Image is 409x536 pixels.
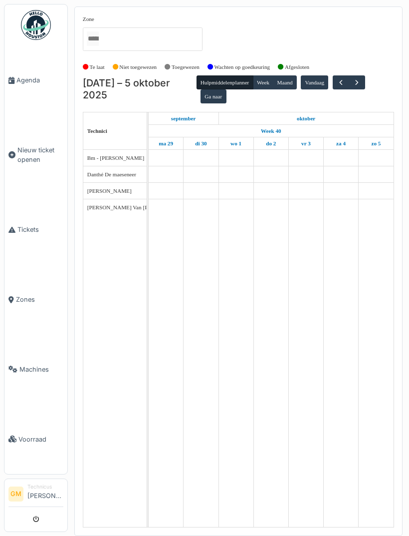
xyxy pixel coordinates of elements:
span: Danthé De maeseneer [87,171,136,177]
li: GM [8,487,23,502]
a: 29 september 2025 [169,112,199,125]
a: Zones [4,265,67,335]
a: 3 oktober 2025 [299,137,313,150]
span: Agenda [16,75,63,85]
span: Technici [87,128,107,134]
span: [PERSON_NAME] Van [PERSON_NAME] [87,204,188,210]
a: 2 oktober 2025 [263,137,278,150]
span: Tickets [17,225,63,234]
span: Bm - [PERSON_NAME] [87,155,144,161]
a: Agenda [4,45,67,115]
a: 4 oktober 2025 [334,137,348,150]
button: Ga naar [201,89,226,103]
a: GM Technicus[PERSON_NAME] [8,483,63,507]
a: 29 september 2025 [156,137,176,150]
label: Wachten op goedkeuring [214,63,270,71]
label: Afgesloten [285,63,309,71]
a: 1 oktober 2025 [294,112,318,125]
h2: [DATE] – 5 oktober 2025 [83,77,197,101]
a: 30 september 2025 [193,137,209,150]
img: Badge_color-CXgf-gQk.svg [21,10,51,40]
button: Vorige [333,75,349,90]
label: Niet toegewezen [119,63,157,71]
span: [PERSON_NAME] [87,188,132,194]
span: Machines [19,365,63,374]
a: 1 oktober 2025 [228,137,244,150]
button: Vandaag [301,75,328,89]
button: Hulpmiddelenplanner [197,75,253,89]
a: Week 40 [258,125,284,137]
a: 5 oktober 2025 [369,137,383,150]
li: [PERSON_NAME] [27,483,63,505]
span: Voorraad [18,435,63,444]
span: Nieuw ticket openen [17,145,63,164]
input: Alles [87,31,99,46]
button: Week [253,75,274,89]
a: Nieuw ticket openen [4,115,67,195]
a: Voorraad [4,404,67,474]
span: Zones [16,295,63,304]
button: Maand [273,75,297,89]
div: Technicus [27,483,63,491]
a: Machines [4,335,67,405]
label: Toegewezen [172,63,200,71]
a: Tickets [4,195,67,265]
label: Zone [83,15,94,23]
button: Volgende [349,75,365,90]
label: Te laat [90,63,105,71]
